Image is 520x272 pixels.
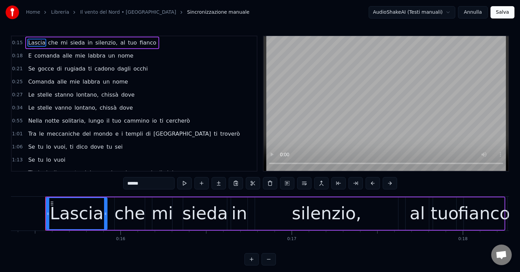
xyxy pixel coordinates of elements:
span: mi [60,39,68,47]
div: sieda [182,201,228,226]
span: il [53,169,58,177]
span: vuoi, [53,143,68,151]
button: Salva [491,6,515,18]
span: 0:27 [12,91,23,98]
span: cammino [93,169,120,177]
span: del [82,169,92,177]
span: 0:18 [12,52,23,59]
span: dove [119,104,134,112]
span: Comanda [27,78,55,86]
div: mi [152,201,173,226]
span: tu [37,156,44,164]
span: dico [76,143,88,151]
span: dove [121,91,135,99]
span: che [48,39,59,47]
span: occhi [133,65,149,73]
span: di [145,130,152,138]
span: 0:21 [12,65,23,72]
span: labbra [87,52,106,60]
span: Le [27,91,35,99]
span: degli [148,169,163,177]
nav: breadcrumb [26,9,250,16]
span: 1:01 [12,131,23,137]
span: [GEOGRAPHIC_DATA] [153,130,212,138]
span: Le [27,104,35,112]
span: fianco [139,39,157,47]
span: E [27,52,32,60]
img: youka [5,5,19,19]
span: labbra [82,78,101,86]
span: lo [46,143,52,151]
span: Nella [27,117,43,125]
span: sei [114,143,124,151]
span: Sincronizzazione manuale [187,9,250,16]
span: Tra [27,130,37,138]
span: del [82,130,91,138]
span: comanda [34,52,61,60]
div: tuo [431,201,459,226]
span: al [120,39,126,47]
div: 0:18 [458,236,468,242]
span: ti [213,130,218,138]
div: al [410,201,425,226]
span: silenzio, [95,39,118,47]
span: nome [112,78,129,86]
span: notte [44,117,60,125]
span: rivelo [35,169,52,177]
span: cadono [94,65,115,73]
span: i [121,130,124,138]
span: vanno [54,104,72,112]
span: dei [164,169,174,177]
span: meccaniche [46,130,80,138]
span: Lascia [27,39,46,47]
span: templi [125,130,144,138]
span: 0:34 [12,104,23,111]
span: chissà [99,104,117,112]
span: lontano, [74,104,97,112]
span: ti [69,143,74,151]
span: 0:55 [12,118,23,124]
span: troverò [219,130,241,138]
span: lontano, [76,91,99,99]
span: sieda [69,39,86,47]
span: rugiada [64,65,86,73]
div: 0:17 [287,236,296,242]
span: lo [46,156,52,164]
span: lungo [88,117,104,125]
span: mie [74,52,86,60]
span: nome [117,52,134,60]
span: le [38,130,45,138]
span: suono [129,169,147,177]
div: Lascia [50,201,104,226]
div: che [114,201,145,226]
span: alle [62,52,73,60]
span: ti [88,65,93,73]
span: 0:25 [12,78,23,85]
span: stanno [54,91,74,99]
span: 1:17 [12,170,23,176]
div: in [231,201,247,226]
span: e [115,130,119,138]
div: fianco [458,201,510,226]
span: vuoi [53,156,66,164]
span: cercherò [165,117,191,125]
span: Se [27,143,36,151]
span: tuo [127,39,138,47]
span: cammino [123,117,150,125]
span: 1:13 [12,157,23,163]
span: segreto [59,169,81,177]
span: mie [69,78,80,86]
span: dove [90,143,104,151]
a: Il vento del Nord • [GEOGRAPHIC_DATA] [80,9,176,16]
a: Home [26,9,40,16]
span: tu [106,143,113,151]
span: mondo [93,130,113,138]
span: 0:15 [12,39,23,46]
span: chissà [101,91,119,99]
span: stelle [37,91,53,99]
span: un [102,78,110,86]
span: stelle [37,104,53,112]
span: io [151,117,157,125]
span: tu [37,143,44,151]
span: di [56,65,63,73]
